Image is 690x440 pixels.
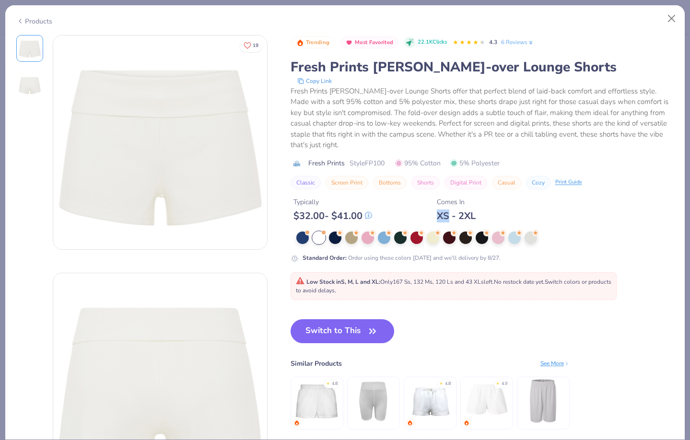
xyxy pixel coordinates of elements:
button: Close [663,10,681,28]
img: Most Favorited sort [345,39,353,46]
div: Comes In [437,197,476,207]
button: Classic [291,176,321,189]
div: Print Guide [555,178,582,186]
span: 5% Polyester [450,158,500,168]
span: 22.1K Clicks [418,38,447,46]
img: brand logo [291,160,304,167]
img: Badger B-Core 9" Shorts [520,378,566,424]
button: Switch to This [291,319,395,343]
div: 4.9 [502,381,507,387]
button: Bottoms [373,176,407,189]
button: Digital Print [444,176,487,189]
button: Badge Button [340,36,398,49]
div: Fresh Prints [PERSON_NAME]-over Lounge Shorts [291,58,674,76]
img: Front [53,35,267,249]
button: Shorts [411,176,440,189]
div: Typically [293,197,372,207]
span: Style FP100 [350,158,385,168]
img: Fresh Prints Madison Shorts [407,378,453,424]
div: ★ [496,381,500,384]
div: Order using these colors [DATE] and we’ll delivery by 8/27. [303,254,501,262]
button: Screen Print [326,176,368,189]
span: Fresh Prints [308,158,345,168]
div: ★ [439,381,443,384]
div: Similar Products [291,359,342,369]
img: Fresh Prints Terry Shorts [464,378,509,424]
img: trending.gif [407,420,413,426]
strong: Standard Order : [303,254,347,262]
div: $ 32.00 - $ 41.00 [293,210,372,222]
span: 4.3 [489,38,497,46]
span: Most Favorited [355,40,393,45]
div: ★ [326,381,330,384]
button: Like [239,38,263,52]
img: Trending sort [296,39,304,46]
button: Cozy [526,176,550,189]
span: 95% Cotton [395,158,441,168]
div: See More [540,359,570,368]
span: No restock date yet. [494,278,545,286]
button: Casual [492,176,521,189]
span: Only 167 Ss, 132 Ms, 120 Ls and 43 XLs left. Switch colors or products to avoid delays. [296,278,611,294]
span: 19 [253,43,258,48]
div: XS - 2XL [437,210,476,222]
span: Trending [306,40,329,45]
div: 4.8 [332,381,338,387]
div: Products [16,16,52,26]
strong: Low Stock in S, M, L and XL : [306,278,380,286]
img: trending.gif [294,420,300,426]
div: 4.8 [445,381,451,387]
button: copy to clipboard [294,76,335,86]
img: Fresh Prints Miami Heavyweight Shorts [294,378,339,424]
button: Badge Button [292,36,335,49]
div: 4.3 Stars [453,35,485,50]
div: Fresh Prints [PERSON_NAME]-over Lounge Shorts offer that perfect blend of laid-back comfort and e... [291,86,674,151]
img: Front [18,37,41,60]
img: Back [18,73,41,96]
a: 6 Reviews [501,38,534,46]
img: Fresh Prints Beverly Ribbed Biker shorts [351,378,396,424]
img: trending.gif [464,420,469,426]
